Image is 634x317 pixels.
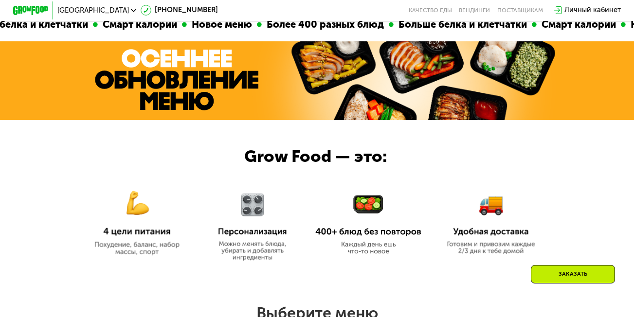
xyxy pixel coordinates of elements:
[262,17,389,32] div: Более 400 разных блюд
[531,265,615,283] div: Заказать
[537,17,621,32] div: Смарт калории
[187,17,257,32] div: Новое меню
[564,5,621,16] div: Личный кабинет
[459,7,490,14] a: Вендинги
[57,7,129,14] span: [GEOGRAPHIC_DATA]
[394,17,532,32] div: Больше белка и клетчатки
[497,7,543,14] div: поставщикам
[98,17,182,32] div: Смарт калории
[409,7,452,14] a: Качество еды
[244,144,412,169] div: Grow Food — это:
[141,5,218,16] a: [PHONE_NUMBER]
